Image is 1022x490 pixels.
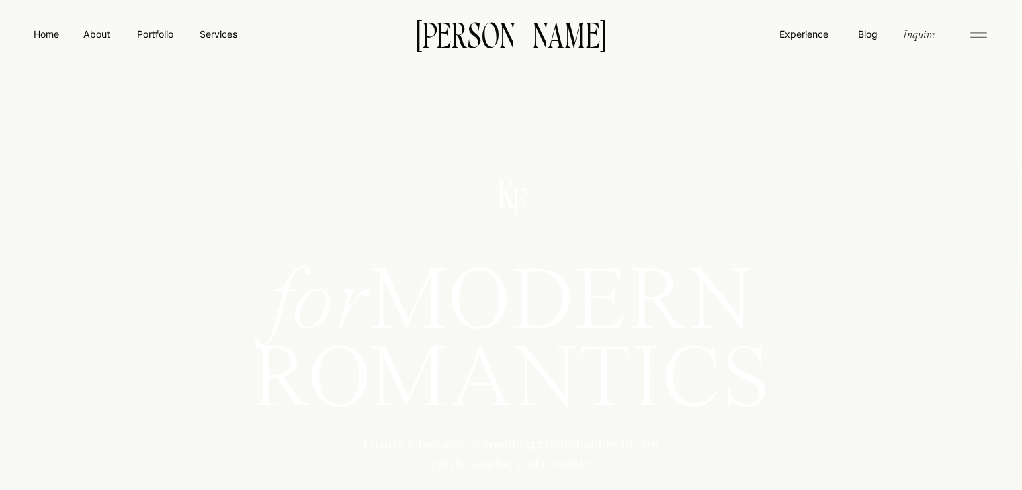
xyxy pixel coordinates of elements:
p: K [488,175,525,209]
a: [PERSON_NAME] [396,19,627,48]
p: F [501,183,538,217]
h1: MODERN [203,265,820,330]
a: Blog [855,27,880,40]
a: Portfolio [131,27,179,41]
a: Experience [778,27,830,41]
a: Home [31,27,62,41]
a: Inquire [902,26,936,42]
a: Services [198,27,238,41]
i: for [269,260,370,348]
a: About [81,27,112,40]
p: Luxury International wedding photographer for the stylish, soulful, and romantic. [344,435,679,475]
h1: ROMANTICS [203,343,820,416]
